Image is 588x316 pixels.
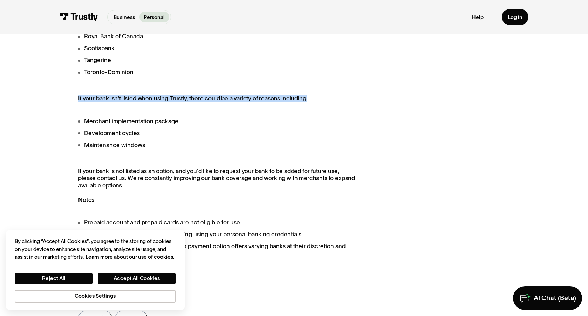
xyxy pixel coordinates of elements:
button: Cookies Settings [15,290,176,303]
a: Business [109,12,139,22]
li: Tangerine [78,56,356,65]
a: Help [472,14,484,20]
p: Personal [144,13,165,21]
a: Personal [139,12,169,22]
li: Each merchant who offers Trustly as a payment option offers varying banks at their discretion and... [78,242,356,260]
img: Trustly Logo [60,13,98,21]
li: You must have access to online banking using your personal banking credentials. [78,230,356,239]
li: Toronto-Dominion [78,68,356,77]
a: Log in [502,9,528,25]
div: Log in [508,14,522,20]
li: Merchant implementation package [78,117,356,126]
div: Privacy [15,237,176,303]
li: Royal Bank of Canada [78,32,356,41]
button: Reject All [15,273,93,284]
p: If your bank isn't listed when using Trustly, there could be a variety of reasons including: [78,95,356,102]
li: Scotiabank [78,44,356,53]
a: AI Chat (Beta) [513,286,582,310]
p: Business [114,13,135,21]
p: If your bank is not listed as an option, and you'd like to request your bank to be added for futu... [78,167,356,203]
div: AI Chat (Beta) [534,294,576,303]
li: Development cycles [78,129,356,138]
strong: Notes [78,197,94,203]
div: By clicking “Accept All Cookies”, you agree to the storing of cookies on your device to enhance s... [15,237,176,261]
li: Prepaid account and prepaid cards are not eligible for use. [78,218,356,227]
div: Was this article helpful? [78,299,340,308]
a: More information about your privacy, opens in a new tab [86,254,175,260]
li: Maintenance windows [78,141,356,150]
div: Cookie banner [6,230,185,310]
button: Accept All Cookies [98,273,176,284]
